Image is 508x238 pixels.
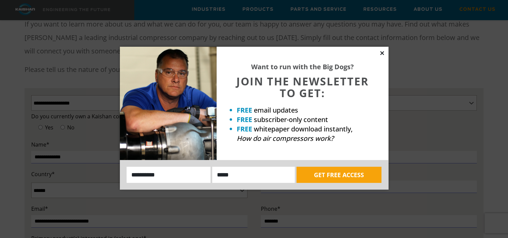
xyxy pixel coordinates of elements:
strong: FREE [237,124,252,133]
button: Close [379,50,385,56]
strong: FREE [237,115,252,124]
strong: FREE [237,106,252,115]
span: whitepaper download instantly, [254,124,353,133]
input: Email [212,167,295,183]
button: GET FREE ACCESS [296,167,381,183]
span: email updates [254,106,298,115]
span: subscriber-only content [254,115,328,124]
em: How do air compressors work? [237,134,334,143]
input: Name: [127,167,211,183]
span: JOIN THE NEWSLETTER TO GET: [236,74,369,100]
strong: Want to run with the Big Dogs? [251,62,354,71]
